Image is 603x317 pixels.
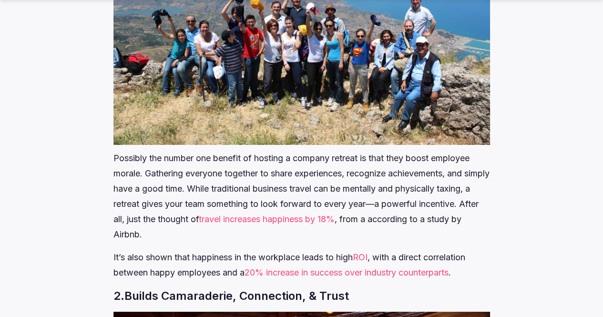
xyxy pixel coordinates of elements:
[199,214,335,224] a: travel increases happiness by 18%
[245,267,449,277] a: 20% increase in success over industry counterparts
[353,252,368,262] a: ROI
[113,288,490,304] h3: 2.
[113,250,490,280] p: It’s also shown that happiness in the workplace leads to high , with a direct correlation between...
[124,289,349,303] strong: Builds Camaraderie, Connection, & Trust
[113,151,490,242] p: Possibly the number one benefit of hosting a company retreat is that they boost employee morale. ...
